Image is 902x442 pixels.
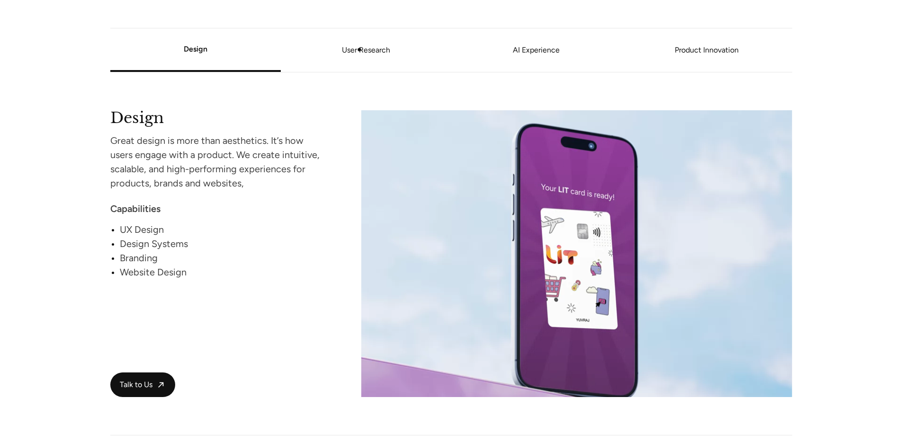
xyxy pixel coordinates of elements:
[120,237,326,251] div: Design Systems
[110,133,326,190] div: Great design is more than aesthetics. It’s how users engage with a product. We create intuitive, ...
[281,47,451,53] a: User Research
[110,202,326,216] div: Capabilities
[184,44,207,53] a: Design
[622,47,792,53] a: Product Innovation
[120,265,326,279] div: Website Design
[120,380,152,390] span: Talk to Us
[451,47,622,53] a: AI Experience
[110,372,175,398] a: Talk to Us
[120,222,326,237] div: UX Design
[120,251,326,265] div: Branding
[110,110,326,123] h2: Design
